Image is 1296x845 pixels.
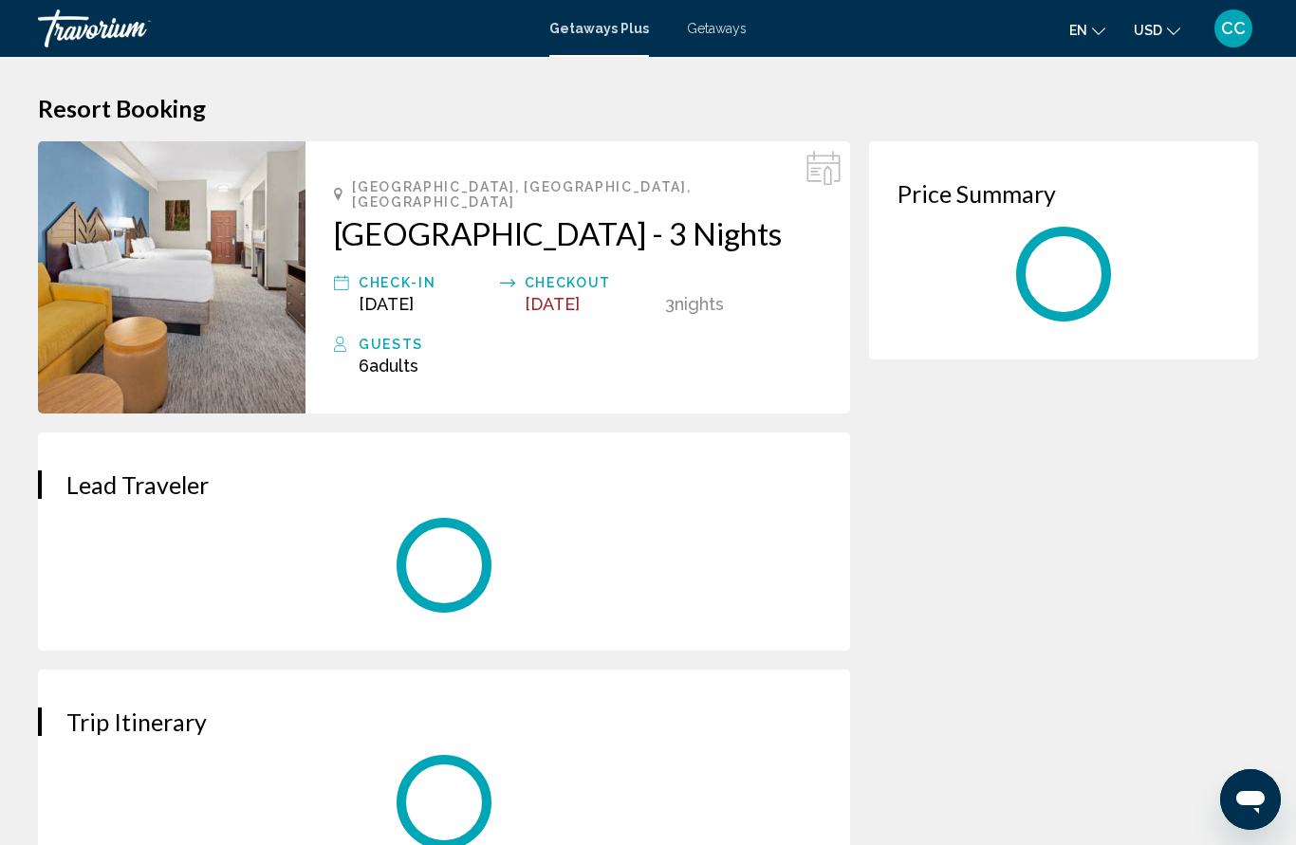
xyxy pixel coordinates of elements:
[1134,16,1180,44] button: Change currency
[1069,16,1105,44] button: Change language
[38,94,1258,122] h1: Resort Booking
[675,294,724,314] span: Nights
[359,271,491,294] div: Check-In
[525,271,657,294] div: Checkout
[1209,9,1258,48] button: User Menu
[549,21,649,36] a: Getaways Plus
[665,294,675,314] span: 3
[66,707,822,736] h3: Trip Itinerary
[359,356,418,376] span: 6
[1069,23,1087,38] span: en
[1134,23,1162,38] span: USD
[66,470,822,499] h3: Lead Traveler
[359,333,822,356] div: Guests
[525,294,580,314] span: [DATE]
[334,214,822,252] a: [GEOGRAPHIC_DATA] - 3 Nights
[38,9,530,47] a: Travorium
[898,179,1230,208] h3: Price Summary
[352,179,822,210] span: [GEOGRAPHIC_DATA], [GEOGRAPHIC_DATA], [GEOGRAPHIC_DATA]
[359,294,414,314] span: [DATE]
[687,21,747,36] a: Getaways
[1221,19,1246,38] span: CC
[369,356,418,376] span: Adults
[1220,769,1281,830] iframe: Button to launch messaging window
